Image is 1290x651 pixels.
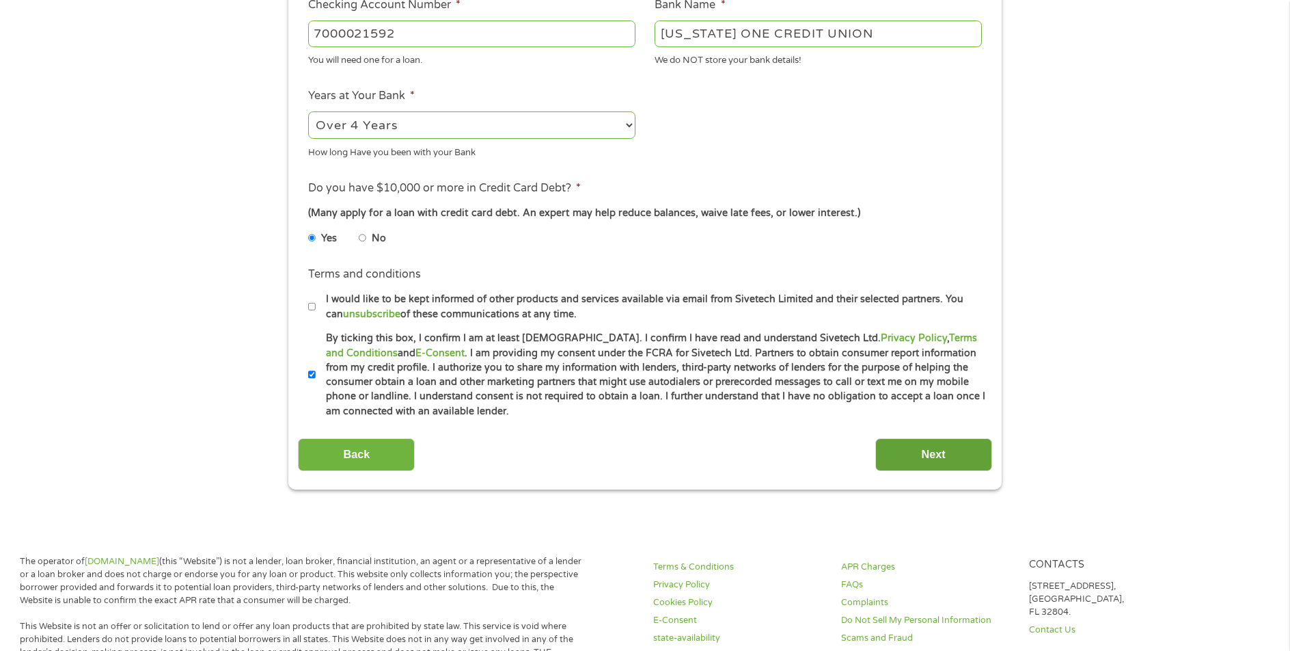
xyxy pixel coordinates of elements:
label: Years at Your Bank [308,89,415,103]
p: The operator of (this “Website”) is not a lender, loan broker, financial institution, an agent or... [20,555,584,607]
label: Terms and conditions [308,267,421,282]
a: E-Consent [653,614,825,627]
a: FAQs [841,579,1013,592]
a: Terms and Conditions [326,332,977,358]
input: Back [298,438,415,472]
p: [STREET_ADDRESS], [GEOGRAPHIC_DATA], FL 32804. [1029,580,1200,619]
a: Do Not Sell My Personal Information [841,614,1013,627]
a: Cookies Policy [653,596,825,609]
a: [DOMAIN_NAME] [85,556,159,567]
a: unsubscribe [343,308,400,320]
h4: Contacts [1029,559,1200,572]
a: APR Charges [841,561,1013,574]
label: By ticking this box, I confirm I am at least [DEMOGRAPHIC_DATA]. I confirm I have read and unders... [316,331,986,418]
div: You will need one for a loan. [308,49,635,68]
a: Scams and Fraud [841,632,1013,645]
a: Complaints [841,596,1013,609]
div: (Many apply for a loan with credit card debt. An expert may help reduce balances, waive late fees... [308,206,982,221]
label: No [372,231,386,246]
div: We do NOT store your bank details! [655,49,982,68]
label: Yes [321,231,337,246]
a: state-availability [653,632,825,645]
input: 345634636 [308,21,635,46]
label: Do you have $10,000 or more in Credit Card Debt? [308,181,581,196]
a: E-Consent [415,347,465,359]
a: Contact Us [1029,624,1200,637]
a: Privacy Policy [653,579,825,592]
a: Privacy Policy [881,332,947,344]
input: Next [875,438,992,472]
div: How long Have you been with your Bank [308,142,635,160]
a: Terms & Conditions [653,561,825,574]
label: I would like to be kept informed of other products and services available via email from Sivetech... [316,292,986,321]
